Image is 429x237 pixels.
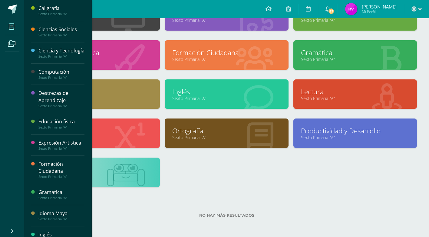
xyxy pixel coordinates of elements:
span: Mi Perfil [362,9,397,14]
a: Gramática [301,48,409,57]
a: Sexto Primaria "A" [301,135,409,140]
div: Educación física [38,118,84,125]
a: Sexto Primaria "A" [172,56,281,62]
div: Ciencia y Tecnología [38,47,84,54]
div: Sexto Primaria "A" [38,104,84,108]
a: Lectura [301,87,409,96]
div: Sexto Primaria "A" [38,146,84,151]
div: Ciencias Sociales [38,26,84,33]
div: Destrezas de Aprendizaje [38,90,84,104]
div: Gramática [38,189,84,196]
a: Sexto Primaria "A" [172,17,281,23]
a: Destrezas de AprendizajeSexto Primaria "A" [38,90,84,108]
a: Ciencias SocialesSexto Primaria "A" [38,26,84,37]
div: Sexto Primaria "A" [38,125,84,129]
a: Sexto Primaria "A" [44,135,152,140]
a: Sexto Primaria "A" [301,95,409,101]
a: Educación físicaSexto Primaria "A" [38,118,84,129]
div: Sexto Primaria "A" [38,75,84,80]
a: Matemáticas [44,126,152,135]
a: Inglés [172,87,281,96]
a: Productividad y Desarrollo [301,126,409,135]
span: 83 [328,8,335,15]
div: Idioma Maya [38,210,84,217]
a: Formación CiudadanaSexto Primaria "A" [38,161,84,179]
div: Sexto Primaria "A" [38,217,84,221]
div: Sexto Primaria "A" [38,54,84,58]
div: Sexto Primaria "A" [38,175,84,179]
a: Ciencia y TecnologíaSexto Primaria "A" [38,47,84,58]
span: [PERSON_NAME] [362,4,397,10]
a: Expresión Artistica [44,48,152,57]
a: CaligrafíaSexto Primaria "A" [38,5,84,16]
a: Sexto Primaria "U" [44,174,152,179]
a: Ortografía [172,126,281,135]
div: Sexto Primaria "A" [38,33,84,37]
div: Sexto Primaria "A" [38,196,84,200]
a: Sexto Primaria "A" [172,135,281,140]
a: Formación Ciudadana [172,48,281,57]
div: Sexto Primaria "A" [38,12,84,16]
a: Idioma MayaSexto Primaria "A" [38,210,84,221]
a: Sexto Primaria "A" [172,95,281,101]
a: Sexto Primaria "A" [301,17,409,23]
a: Sexto Primaria "A" [44,17,152,23]
img: bot1.png [107,164,145,187]
img: b0490e03229d84449dd03a4079df091a.png [345,3,357,15]
div: Computación [38,68,84,75]
a: Sexto Primaria "A" [44,95,152,101]
a: Sexto Primaria "A" [44,56,152,62]
a: GramáticaSexto Primaria "A" [38,189,84,200]
a: ComputaciónSexto Primaria "A" [38,68,84,80]
a: Sexto Primaria "A" [301,56,409,62]
div: Formación Ciudadana [38,161,84,175]
label: No hay más resultados [36,213,417,218]
div: Caligrafía [38,5,84,12]
a: Idioma Maya [44,87,152,96]
div: Expresión Artistica [38,139,84,146]
a: Expresión ArtisticaSexto Primaria "A" [38,139,84,151]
